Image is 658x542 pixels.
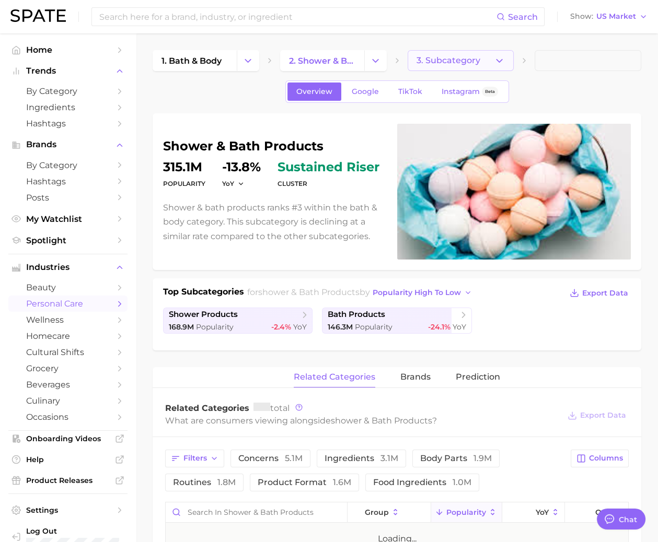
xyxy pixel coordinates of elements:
[296,87,332,96] span: Overview
[8,431,128,446] a: Onboarding Videos
[217,477,236,487] span: 1.8m
[8,157,128,173] a: by Category
[389,83,431,101] a: TikTok
[26,412,110,422] span: occasions
[161,56,222,66] span: 1. bath & body
[26,331,110,341] span: homecare
[8,473,128,488] a: Product Releases
[271,322,291,332] span: -2.4%
[408,50,514,71] button: 3. Subcategory
[222,179,234,188] span: YoY
[8,312,128,328] a: wellness
[365,508,389,516] span: group
[163,201,385,243] p: Shower & bath products ranks #3 within the bath & body category. This subcategory is declining at...
[352,87,379,96] span: Google
[294,372,375,382] span: related categories
[8,296,128,312] a: personal care
[8,328,128,344] a: homecare
[163,286,244,301] h1: Top Subcategories
[571,450,629,467] button: Columns
[253,403,290,413] span: total
[165,414,560,428] div: What are consumers viewing alongside ?
[453,477,471,487] span: 1.0m
[26,299,110,309] span: personal care
[8,260,128,275] button: Industries
[247,287,475,297] span: for by
[582,289,628,298] span: Export Data
[8,115,128,132] a: Hashtags
[8,409,128,425] a: occasions
[238,454,303,463] span: concerns
[26,526,133,536] span: Log Out
[8,360,128,376] a: grocery
[26,282,110,292] span: beauty
[596,14,636,19] span: US Market
[8,42,128,58] a: Home
[502,502,565,523] button: YoY
[8,279,128,296] a: beauty
[222,179,245,188] button: YoY
[280,50,364,71] a: 2. shower & bath products
[26,176,110,186] span: Hashtags
[380,453,398,463] span: 3.1m
[420,454,492,463] span: body parts
[26,380,110,390] span: beverages
[10,9,66,22] img: SPATE
[8,452,128,467] a: Help
[289,56,355,66] span: 2. shower & bath products
[8,190,128,206] a: Posts
[417,56,480,65] span: 3. Subcategory
[173,478,236,487] span: routines
[485,87,495,96] span: Beta
[400,372,431,382] span: brands
[398,87,422,96] span: TikTok
[26,476,110,485] span: Product Releases
[26,396,110,406] span: culinary
[343,83,388,101] a: Google
[8,376,128,393] a: beverages
[163,140,385,152] h1: shower & bath products
[26,119,110,128] span: Hashtags
[456,372,500,382] span: Prediction
[165,403,249,413] span: Related Categories
[333,477,351,487] span: 1.6m
[26,140,110,149] span: Brands
[26,102,110,112] span: Ingredients
[565,408,629,423] button: Export Data
[258,287,360,297] span: shower & bath products
[163,178,205,190] dt: Popularity
[169,322,194,332] span: 168.9m
[26,347,110,357] span: cultural shifts
[328,322,353,332] span: 146.3m
[26,235,110,245] span: Spotlight
[153,50,237,71] a: 1. bath & body
[322,308,471,334] a: bath products146.3m Popularity-24.1% YoY
[26,434,110,443] span: Onboarding Videos
[370,286,475,300] button: popularity high to low
[565,502,628,523] button: QoQ
[165,450,224,467] button: Filters
[373,288,461,297] span: popularity high to low
[8,83,128,99] a: by Category
[331,416,432,426] span: shower & bath products
[293,322,307,332] span: YoY
[26,66,110,76] span: Trends
[8,137,128,152] button: Brands
[26,505,110,515] span: Settings
[567,286,631,300] button: Export Data
[169,310,238,320] span: shower products
[26,363,110,373] span: grocery
[98,8,497,26] input: Search here for a brand, industry, or ingredient
[536,508,549,516] span: YoY
[26,193,110,203] span: Posts
[163,308,313,334] a: shower products168.9m Popularity-2.4% YoY
[163,161,205,173] dd: 315.1m
[222,161,261,173] dd: -13.8%
[166,502,347,522] input: Search in shower & bath products
[8,344,128,360] a: cultural shifts
[8,63,128,79] button: Trends
[237,50,259,71] button: Change Category
[278,161,379,173] span: sustained riser
[508,12,538,22] span: Search
[8,99,128,115] a: Ingredients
